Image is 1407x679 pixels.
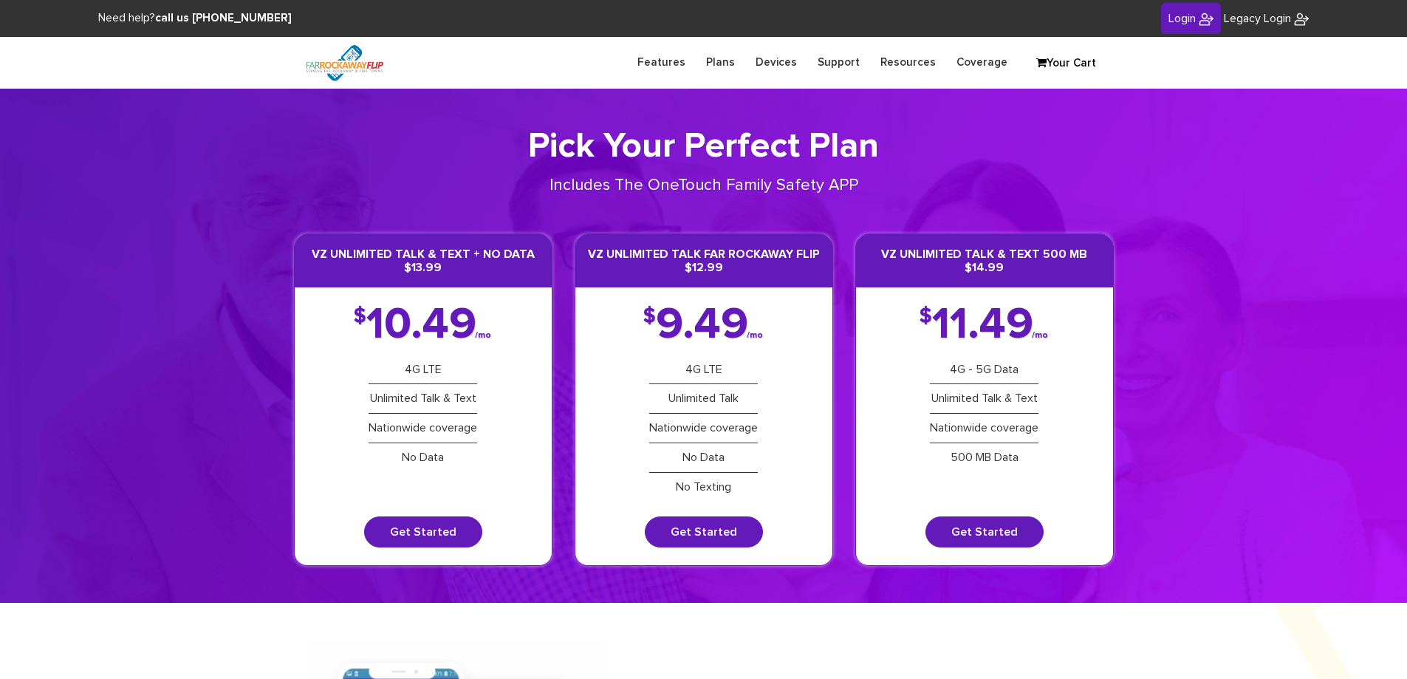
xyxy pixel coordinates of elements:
li: 4G LTE [369,355,477,385]
img: FiveTownsFlip [1294,12,1309,27]
h1: Pick Your Perfect Plan [294,126,1114,168]
li: Unlimited Talk [649,384,758,414]
li: 4G - 5G Data [930,355,1038,385]
a: Get Started [925,516,1044,547]
a: Plans [696,48,745,77]
h3: VZ Unlimited Talk Far Rockaway Flip $12.99 [575,234,832,287]
strong: call us [PHONE_NUMBER] [155,13,292,24]
img: FiveTownsFlip [1199,12,1213,27]
li: No Data [649,443,758,473]
span: Legacy Login [1224,13,1291,24]
span: $ [643,310,656,324]
div: 10.49 [354,310,493,341]
li: Unlimited Talk & Text [930,384,1038,414]
a: Get Started [645,516,763,547]
li: Nationwide coverage [930,414,1038,443]
a: Get Started [364,516,482,547]
img: FiveTownsFlip [294,37,395,89]
a: Your Cart [1029,52,1103,75]
a: Support [807,48,870,77]
a: Devices [745,48,807,77]
div: 11.49 [920,310,1050,341]
li: No Data [369,443,477,472]
li: No Texting [649,473,758,502]
p: Includes The OneTouch Family Safety APP [499,174,908,197]
span: Login [1168,13,1196,24]
a: Resources [870,48,946,77]
li: Nationwide coverage [649,414,758,443]
span: Need help? [98,13,292,24]
span: /mo [475,332,491,338]
h3: VZ Unlimited Talk & Text 500 MB $14.99 [856,234,1113,287]
li: 4G LTE [649,355,758,385]
span: $ [354,310,366,324]
span: /mo [1032,332,1048,338]
a: Coverage [946,48,1018,77]
li: 500 MB Data [930,443,1038,472]
h3: VZ Unlimited Talk & Text + No Data $13.99 [295,234,552,287]
div: 9.49 [643,310,764,341]
a: Features [627,48,696,77]
a: Legacy Login [1224,10,1309,27]
li: Nationwide coverage [369,414,477,443]
span: $ [920,310,932,324]
span: /mo [747,332,763,338]
li: Unlimited Talk & Text [369,384,477,414]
